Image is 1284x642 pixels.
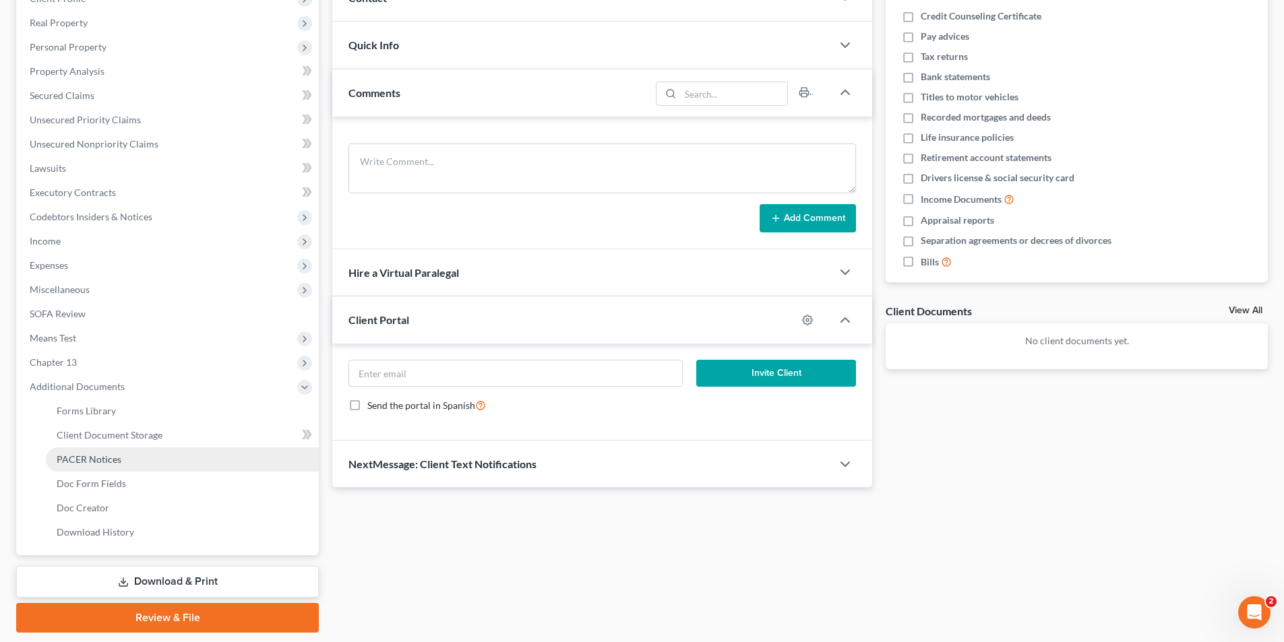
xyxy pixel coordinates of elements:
[681,82,788,105] input: Search...
[30,138,158,150] span: Unsecured Nonpriority Claims
[921,234,1111,247] span: Separation agreements or decrees of divorces
[16,603,319,633] a: Review & File
[19,84,319,108] a: Secured Claims
[921,214,994,227] span: Appraisal reports
[696,360,857,387] button: Invite Client
[46,520,319,544] a: Download History
[30,284,90,295] span: Miscellaneous
[46,472,319,496] a: Doc Form Fields
[57,526,134,538] span: Download History
[921,171,1074,185] span: Drivers license & social security card
[367,399,475,411] span: Send the portal in Spanish
[921,255,939,269] span: Bills
[30,259,68,271] span: Expenses
[16,566,319,598] a: Download & Print
[921,50,968,63] span: Tax returns
[30,162,66,174] span: Lawsuits
[30,211,152,222] span: Codebtors Insiders & Notices
[19,108,319,132] a: Unsecured Priority Claims
[30,17,88,28] span: Real Property
[19,302,319,326] a: SOFA Review
[348,86,400,99] span: Comments
[30,356,77,368] span: Chapter 13
[30,332,76,344] span: Means Test
[921,90,1018,104] span: Titles to motor vehicles
[57,502,109,513] span: Doc Creator
[30,235,61,247] span: Income
[348,266,459,279] span: Hire a Virtual Paralegal
[30,308,86,319] span: SOFA Review
[348,457,537,470] span: NextMessage: Client Text Notifications
[19,59,319,84] a: Property Analysis
[30,114,141,125] span: Unsecured Priority Claims
[921,110,1051,124] span: Recorded mortgages and deeds
[30,187,116,198] span: Executory Contracts
[348,38,399,51] span: Quick Info
[921,9,1041,23] span: Credit Counseling Certificate
[921,193,1002,206] span: Income Documents
[921,70,990,84] span: Bank statements
[46,423,319,447] a: Client Document Storage
[46,496,319,520] a: Doc Creator
[1266,596,1277,607] span: 2
[760,204,856,232] button: Add Comment
[921,151,1051,164] span: Retirement account statements
[886,304,972,318] div: Client Documents
[30,90,94,101] span: Secured Claims
[1229,306,1262,315] a: View All
[19,156,319,181] a: Lawsuits
[348,313,409,326] span: Client Portal
[30,41,106,53] span: Personal Property
[19,181,319,205] a: Executory Contracts
[57,478,126,489] span: Doc Form Fields
[921,131,1014,144] span: Life insurance policies
[57,405,116,416] span: Forms Library
[57,453,121,465] span: PACER Notices
[57,429,162,441] span: Client Document Storage
[349,360,681,386] input: Enter email
[46,399,319,423] a: Forms Library
[921,30,969,43] span: Pay advices
[30,381,125,392] span: Additional Documents
[896,334,1257,348] p: No client documents yet.
[19,132,319,156] a: Unsecured Nonpriority Claims
[30,65,104,77] span: Property Analysis
[46,447,319,472] a: PACER Notices
[1238,596,1271,629] iframe: Intercom live chat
